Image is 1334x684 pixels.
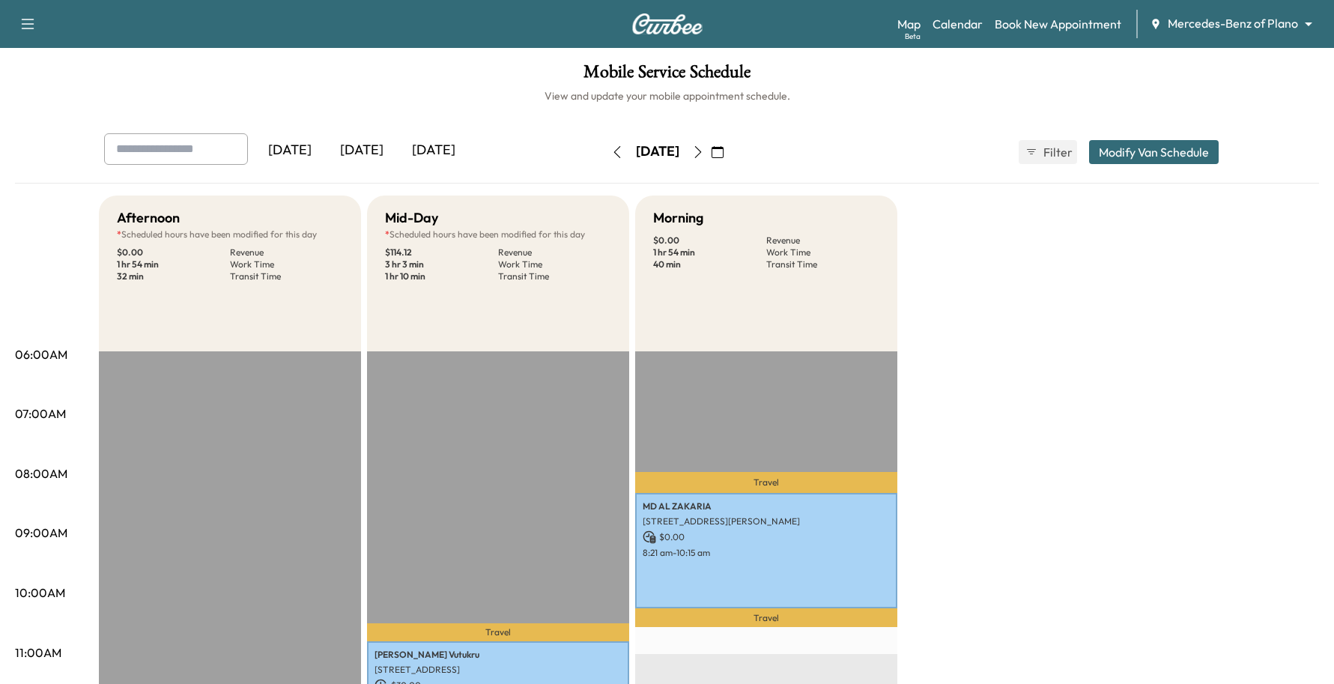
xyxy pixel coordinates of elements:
[1043,143,1070,161] span: Filter
[905,31,921,42] div: Beta
[635,472,897,493] p: Travel
[1019,140,1077,164] button: Filter
[653,246,766,258] p: 1 hr 54 min
[375,649,622,661] p: [PERSON_NAME] Vutukru
[653,234,766,246] p: $ 0.00
[15,405,66,423] p: 07:00AM
[15,524,67,542] p: 09:00AM
[631,13,703,34] img: Curbee Logo
[635,608,897,628] p: Travel
[117,228,343,240] p: Scheduled hours have been modified for this day
[367,623,629,641] p: Travel
[498,246,611,258] p: Revenue
[375,664,622,676] p: [STREET_ADDRESS]
[636,142,679,161] div: [DATE]
[117,246,230,258] p: $ 0.00
[230,270,343,282] p: Transit Time
[117,258,230,270] p: 1 hr 54 min
[385,228,611,240] p: Scheduled hours have been modified for this day
[230,246,343,258] p: Revenue
[254,133,326,168] div: [DATE]
[1089,140,1219,164] button: Modify Van Schedule
[230,258,343,270] p: Work Time
[15,345,67,363] p: 06:00AM
[897,15,921,33] a: MapBeta
[1168,15,1298,32] span: Mercedes-Benz of Plano
[643,500,890,512] p: MD AL ZAKARIA
[117,208,180,228] h5: Afternoon
[766,246,879,258] p: Work Time
[995,15,1121,33] a: Book New Appointment
[498,270,611,282] p: Transit Time
[385,270,498,282] p: 1 hr 10 min
[385,208,438,228] h5: Mid-Day
[326,133,398,168] div: [DATE]
[643,547,890,559] p: 8:21 am - 10:15 am
[15,644,61,662] p: 11:00AM
[653,208,703,228] h5: Morning
[933,15,983,33] a: Calendar
[385,246,498,258] p: $ 114.12
[766,258,879,270] p: Transit Time
[643,530,890,544] p: $ 0.00
[385,258,498,270] p: 3 hr 3 min
[766,234,879,246] p: Revenue
[117,270,230,282] p: 32 min
[653,258,766,270] p: 40 min
[15,584,65,602] p: 10:00AM
[398,133,470,168] div: [DATE]
[498,258,611,270] p: Work Time
[643,515,890,527] p: [STREET_ADDRESS][PERSON_NAME]
[15,63,1319,88] h1: Mobile Service Schedule
[15,88,1319,103] h6: View and update your mobile appointment schedule.
[15,464,67,482] p: 08:00AM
